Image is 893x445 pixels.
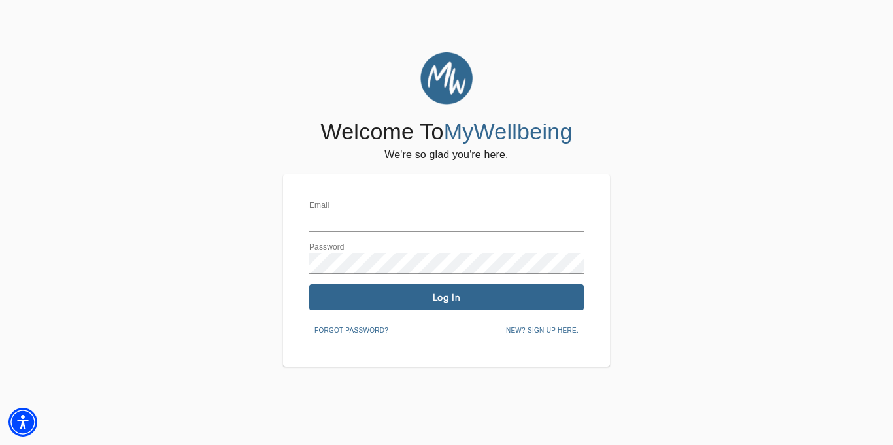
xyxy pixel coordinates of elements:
[309,321,394,340] button: Forgot password?
[501,321,584,340] button: New? Sign up here.
[309,202,329,210] label: Email
[309,244,345,252] label: Password
[314,325,388,337] span: Forgot password?
[384,146,508,164] h6: We're so glad you're here.
[420,52,473,105] img: MyWellbeing
[320,118,572,146] h4: Welcome To
[444,119,573,144] span: MyWellbeing
[309,284,584,310] button: Log In
[8,408,37,437] div: Accessibility Menu
[314,291,579,304] span: Log In
[506,325,579,337] span: New? Sign up here.
[309,324,394,335] a: Forgot password?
